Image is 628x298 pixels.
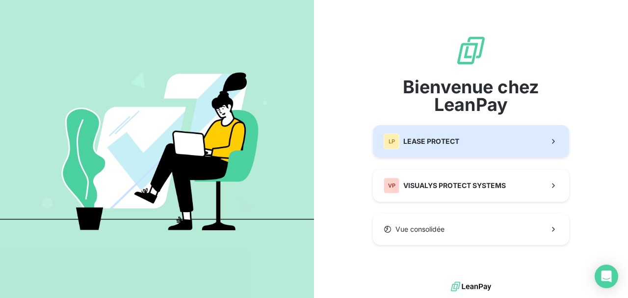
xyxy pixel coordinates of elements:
[373,214,569,245] button: Vue consolidée
[595,265,618,288] div: Open Intercom Messenger
[384,134,399,149] div: LP
[403,136,459,146] span: LEASE PROTECT
[455,35,487,66] img: logo sigle
[403,181,506,190] span: VISUALYS PROTECT SYSTEMS
[384,178,399,193] div: VP
[373,169,569,202] button: VPVISUALYS PROTECT SYSTEMS
[373,78,569,113] span: Bienvenue chez LeanPay
[373,125,569,158] button: LPLEASE PROTECT
[395,224,445,234] span: Vue consolidée
[451,279,491,294] img: logo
